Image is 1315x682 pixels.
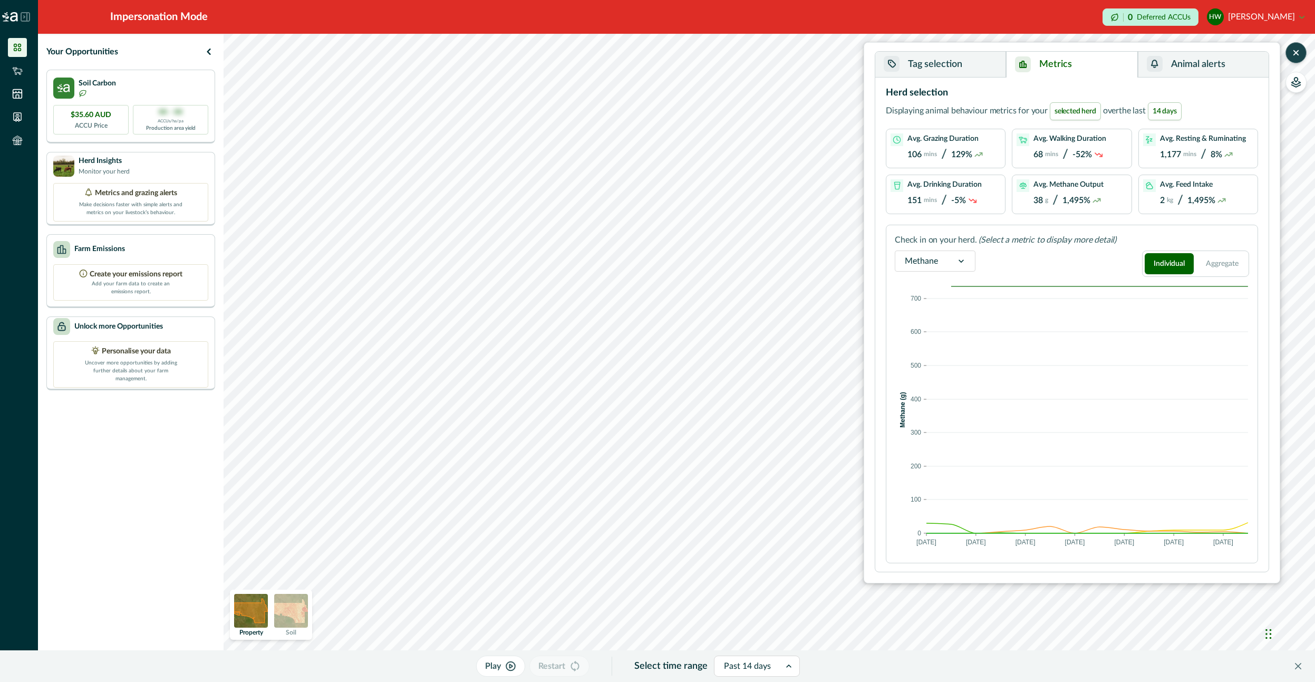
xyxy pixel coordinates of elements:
[916,539,936,546] text: [DATE]
[1164,539,1184,546] text: [DATE]
[1187,196,1215,206] p: 1,495%
[886,102,1184,120] p: Displaying animal behaviour metrics for your over the last
[899,392,906,427] text: Methane (g)
[911,429,921,436] text: 300
[911,396,921,403] text: 400
[1160,180,1213,189] p: Avg. Feed Intake
[78,199,183,217] p: Make decisions faster with simple alerts and metrics on your livestock’s behaviour.
[274,594,308,628] img: soil preview
[1290,658,1307,675] button: Close
[79,78,116,89] p: Soil Carbon
[1211,150,1222,160] p: 8%
[1050,102,1101,120] span: selected herd
[966,539,986,546] text: [DATE]
[941,193,947,208] p: /
[75,121,108,130] p: ACCU Price
[911,328,921,335] text: 600
[1137,13,1191,21] p: Deferred ACCUs
[941,147,947,162] p: /
[146,124,196,132] p: Production area yield
[239,629,263,636] p: Property
[74,244,125,255] p: Farm Emissions
[79,167,130,176] p: Monitor your herd
[924,196,937,204] p: mins
[886,86,948,100] p: Herd selection
[1198,253,1247,274] button: Aggregate
[895,234,976,246] p: Check in on your herd.
[1033,150,1043,160] p: 68
[1033,196,1043,206] p: 38
[79,156,130,167] p: Herd Insights
[91,280,170,296] p: Add your farm data to create an emissions report.
[1160,150,1181,160] p: 1,177
[1062,196,1090,206] p: 1,495%
[917,530,921,537] text: 0
[1006,52,1137,78] button: Metrics
[74,321,163,332] p: Unlock more Opportunities
[951,196,966,206] p: -5%
[1138,52,1269,78] button: Animal alerts
[1045,150,1058,158] p: mins
[102,346,171,357] p: Personalise your data
[1016,539,1036,546] text: [DATE]
[1072,150,1092,160] p: -52%
[911,295,921,302] text: 700
[90,269,182,280] p: Create your emissions report
[78,357,183,383] p: Uncover more opportunities by adding further details about your farm management.
[979,234,1116,246] p: (Select a metric to display more detail)
[476,656,525,677] button: Play
[1262,608,1315,658] iframe: Chat Widget
[911,463,921,470] text: 200
[1183,150,1196,158] p: mins
[71,110,111,121] p: $35.60 AUD
[1033,135,1106,143] p: Avg. Walking Duration
[907,135,979,143] p: Avg. Grazing Duration
[538,660,565,673] p: Restart
[1167,196,1173,204] p: kg
[1148,102,1182,120] span: 14 days
[1062,147,1068,162] p: /
[911,362,921,369] text: 500
[1213,539,1233,546] text: [DATE]
[110,9,208,25] div: Impersonation Mode
[234,594,268,628] img: property preview
[1052,193,1058,208] p: /
[529,656,589,677] button: Restart
[1207,4,1304,30] button: Helen Wyatt[PERSON_NAME]
[875,52,1006,78] button: Tag selection
[951,150,972,160] p: 129%
[1145,253,1194,274] button: Individual
[924,150,937,158] p: mins
[1045,196,1048,204] p: g
[1114,539,1134,546] text: [DATE]
[911,496,921,503] text: 100
[46,45,118,58] p: Your Opportunities
[95,188,177,199] p: Metrics and grazing alerts
[1201,147,1206,162] p: /
[286,629,296,636] p: Soil
[1160,135,1246,143] p: Avg. Resting & Ruminating
[159,107,182,118] p: 00 - 00
[1033,180,1104,189] p: Avg. Methane Output
[907,150,922,160] p: 106
[634,659,708,674] p: Select time range
[1128,13,1133,22] p: 0
[2,12,18,22] img: Logo
[1177,193,1183,208] p: /
[907,196,922,206] p: 151
[485,660,501,673] p: Play
[907,180,982,189] p: Avg. Drinking Duration
[1065,539,1085,546] text: [DATE]
[158,118,183,124] p: ACCUs/ha/pa
[1265,618,1272,650] div: Drag
[1160,196,1165,206] p: 2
